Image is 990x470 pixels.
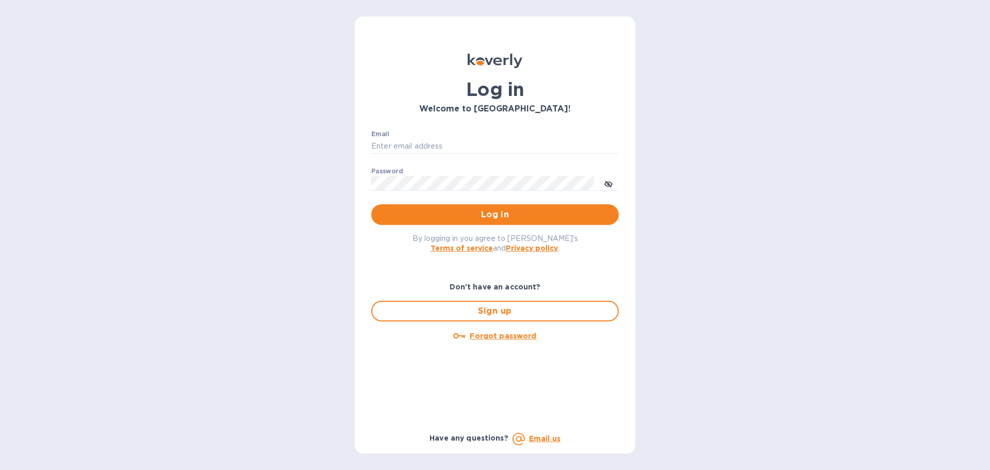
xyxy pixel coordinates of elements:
[371,301,619,321] button: Sign up
[371,104,619,114] h3: Welcome to [GEOGRAPHIC_DATA]!
[379,208,610,221] span: Log in
[506,244,558,252] a: Privacy policy
[430,434,508,442] b: Have any questions?
[468,54,522,68] img: Koverly
[470,332,536,340] u: Forgot password
[412,234,578,252] span: By logging in you agree to [PERSON_NAME]'s and .
[371,168,403,174] label: Password
[450,283,541,291] b: Don't have an account?
[598,173,619,193] button: toggle password visibility
[381,305,609,317] span: Sign up
[529,434,560,443] a: Email us
[371,139,619,154] input: Enter email address
[371,78,619,100] h1: Log in
[371,204,619,225] button: Log in
[431,244,493,252] a: Terms of service
[371,131,389,137] label: Email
